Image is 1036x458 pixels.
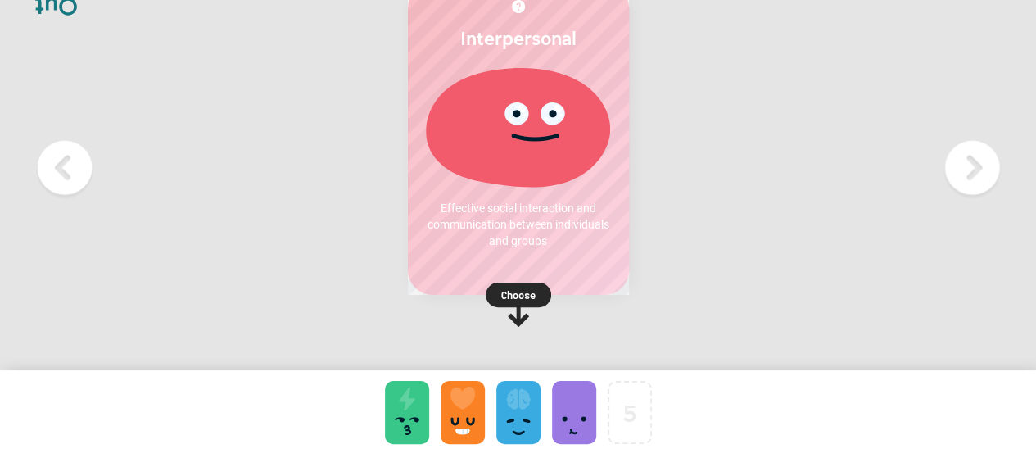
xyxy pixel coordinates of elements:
[32,135,97,201] img: Previous
[424,26,613,49] h2: Interpersonal
[939,135,1005,201] img: Next
[424,200,613,249] p: Effective social interaction and communication between individuals and groups
[408,287,629,303] p: Choose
